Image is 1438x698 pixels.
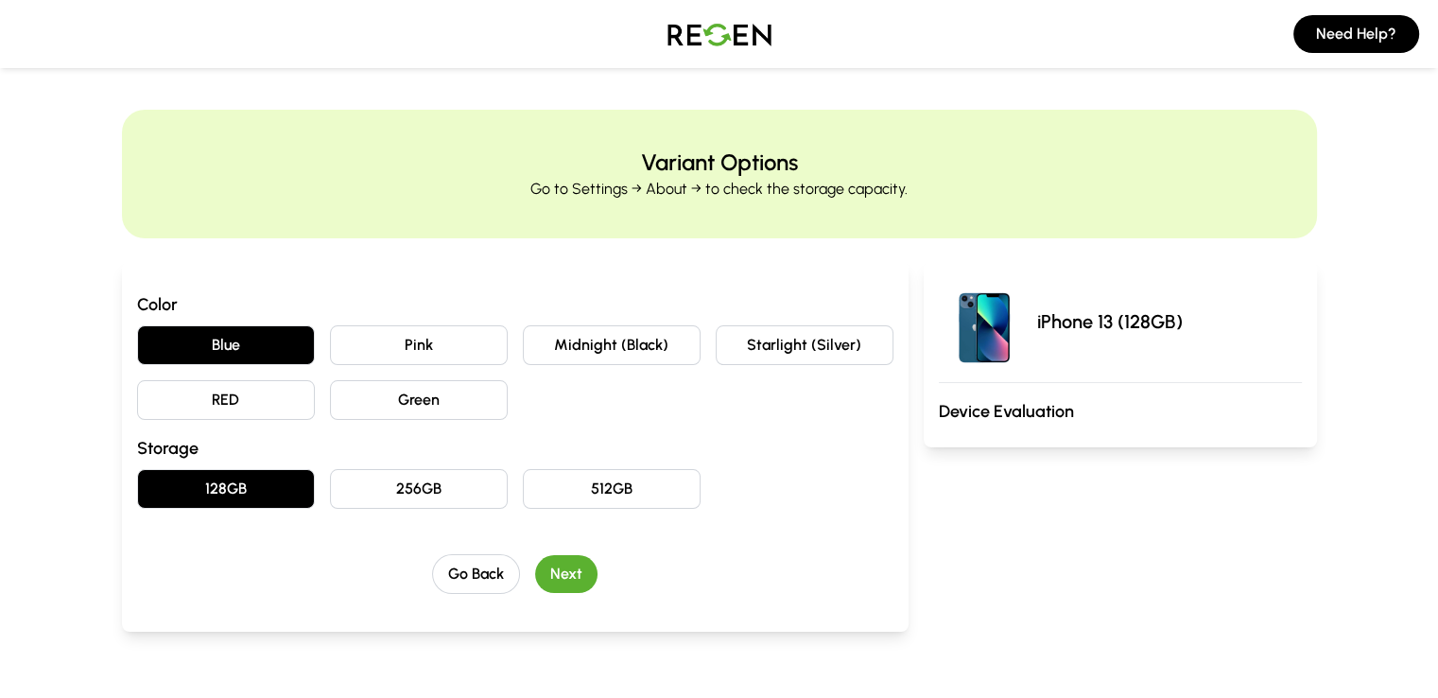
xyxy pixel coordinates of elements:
button: Next [535,555,598,593]
p: iPhone 13 (128GB) [1037,308,1183,335]
button: Green [330,380,508,420]
p: Go to Settings → About → to check the storage capacity. [530,178,908,201]
button: 512GB [523,469,701,509]
h3: Device Evaluation [939,398,1302,425]
button: Go Back [432,554,520,594]
button: Pink [330,325,508,365]
h3: Color [137,291,893,318]
h3: Storage [137,435,893,462]
button: Blue [137,325,315,365]
button: Need Help? [1293,15,1419,53]
button: Starlight (Silver) [716,325,893,365]
button: Midnight (Black) [523,325,701,365]
img: Logo [653,8,786,61]
button: 128GB [137,469,315,509]
h2: Variant Options [641,148,798,178]
button: 256GB [330,469,508,509]
img: iPhone 13 [939,276,1030,367]
button: RED [137,380,315,420]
